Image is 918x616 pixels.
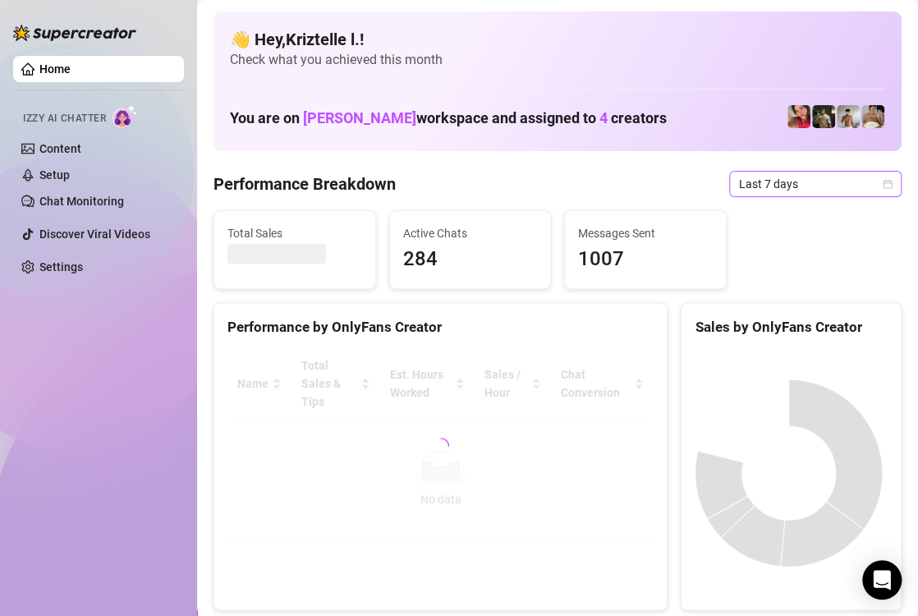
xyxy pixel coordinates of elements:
div: Sales by OnlyFans Creator [695,316,888,338]
img: Aussieboy_jfree [861,105,884,128]
span: Last 7 days [739,172,892,196]
h4: 👋 Hey, Kriztelle l. ! [230,28,885,51]
div: Performance by OnlyFans Creator [227,316,654,338]
h4: Performance Breakdown [213,172,396,195]
span: 1007 [578,244,713,275]
img: Tony [812,105,835,128]
a: Home [39,62,71,76]
a: Discover Viral Videos [39,228,150,241]
img: AI Chatter [112,104,138,128]
a: Content [39,142,81,155]
img: Vanessa [787,105,810,128]
img: aussieboy_j [837,105,860,128]
img: logo-BBDzfeDw.svg [13,25,136,41]
a: Chat Monitoring [39,195,124,208]
a: Settings [39,260,83,274]
span: [PERSON_NAME] [303,109,416,126]
div: Open Intercom Messenger [862,560,902,600]
span: Izzy AI Chatter [23,111,106,126]
h1: You are on workspace and assigned to creators [230,109,667,127]
span: 4 [599,109,608,126]
span: calendar [883,179,893,189]
span: loading [432,437,450,455]
span: Messages Sent [578,224,713,242]
span: Active Chats [403,224,538,242]
span: Check what you achieved this month [230,51,885,69]
span: Total Sales [227,224,362,242]
a: Setup [39,168,70,182]
span: 284 [403,244,538,275]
